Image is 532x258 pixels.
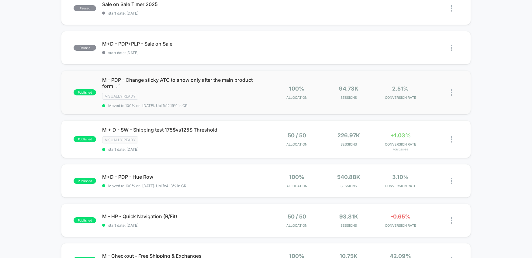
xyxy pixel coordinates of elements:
[102,223,266,228] span: start date: [DATE]
[376,142,425,146] span: CONVERSION RATE
[339,213,358,220] span: 93.81k
[102,77,266,89] span: M - PDP - Change sticky ATC to show only after the main product form
[102,147,266,152] span: start date: [DATE]
[337,132,360,139] span: 226.97k
[286,142,307,146] span: Allocation
[392,85,409,92] span: 2.51%
[451,5,452,12] img: close
[286,184,307,188] span: Allocation
[102,136,138,143] span: Visually ready
[286,95,307,100] span: Allocation
[392,174,409,180] span: 3.10%
[108,103,188,108] span: Moved to 100% on: [DATE] . Uplift: 12.19% in CR
[74,45,96,51] span: paused
[376,95,425,100] span: CONVERSION RATE
[74,178,96,184] span: published
[289,85,304,92] span: 100%
[376,223,425,228] span: CONVERSION RATE
[102,174,266,180] span: M+D - PDP - Hue Row
[324,95,373,100] span: Sessions
[288,132,306,139] span: 50 / 50
[451,89,452,96] img: close
[391,213,410,220] span: -0.65%
[339,85,358,92] span: 94.73k
[108,184,186,188] span: Moved to 100% on: [DATE] . Uplift: 4.13% in CR
[102,41,266,47] span: M+D - PDP+PLP - Sale on Sale
[390,132,411,139] span: +1.03%
[102,11,266,15] span: start date: [DATE]
[286,223,307,228] span: Allocation
[102,213,266,219] span: M - HP - Quick Navigation (R/Fit)
[324,184,373,188] span: Sessions
[74,5,96,11] span: paused
[289,174,304,180] span: 100%
[74,136,96,142] span: published
[337,174,360,180] span: 540.88k
[102,93,138,100] span: Visually ready
[451,217,452,224] img: close
[288,213,306,220] span: 50 / 50
[451,45,452,51] img: close
[102,127,266,133] span: M + D - SW - Shipping test 175$vs125$ Threshold
[324,142,373,146] span: Sessions
[74,217,96,223] span: published
[102,50,266,55] span: start date: [DATE]
[102,1,266,7] span: Sale on Sale Timer 2025
[376,148,425,151] span: for 125$-9$
[451,136,452,143] img: close
[376,184,425,188] span: CONVERSION RATE
[74,89,96,95] span: published
[451,178,452,184] img: close
[324,223,373,228] span: Sessions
